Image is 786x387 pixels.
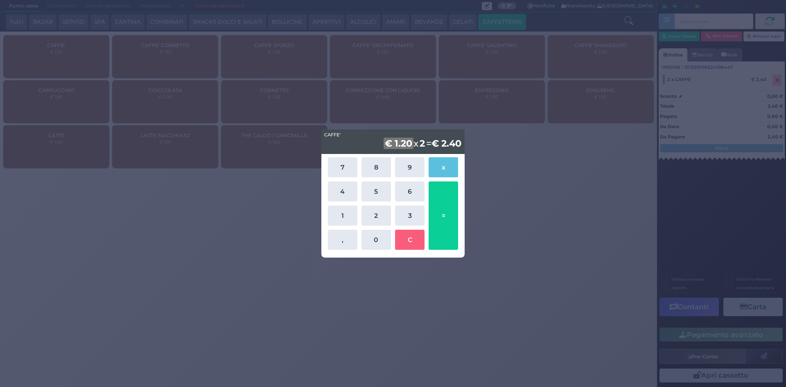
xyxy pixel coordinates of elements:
div: x = [321,129,465,154]
button: 6 [395,181,425,201]
button: 4 [328,181,357,201]
button: 5 [361,181,391,201]
button: C [395,230,425,250]
button: = [429,181,458,250]
b: € 1.20 [384,138,413,149]
b: € 2.40 [431,138,461,149]
button: 8 [361,157,391,177]
button: 3 [395,206,425,226]
span: CAFFE' [324,131,341,138]
b: 2 [418,138,426,149]
button: 9 [395,157,425,177]
button: x [429,157,458,177]
button: 7 [328,157,357,177]
button: 1 [328,206,357,226]
button: , [328,230,357,250]
button: 0 [361,230,391,250]
button: 2 [361,206,391,226]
